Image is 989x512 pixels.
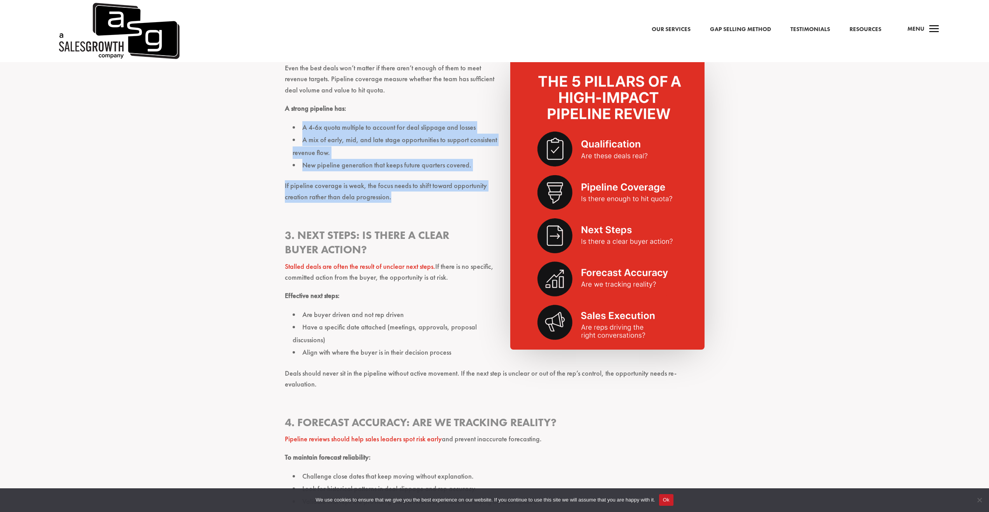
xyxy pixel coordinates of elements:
[293,159,705,171] li: New pipeline generation that keeps future quarters covered.
[293,308,705,321] li: Are buyer driven and not rep driven
[285,415,705,434] h3: 4. Forecast Accuracy: Are we tracking reality?
[293,470,705,482] li: Challenge close dates that keep moving without explanation.
[285,104,346,113] strong: A strong pipeline has:
[293,482,705,495] li: Look for historical patterns in deal slippage and rep accuracy.
[926,22,942,37] span: a
[975,496,983,504] span: No
[285,180,705,210] p: If pipeline coverage is weak, the focus needs to shift toward opportunity creation rather than de...
[316,496,655,504] span: We use cookies to ensure that we give you the best experience on our website. If you continue to ...
[285,434,442,443] a: Pipeline reviews should help sales leaders spot risk early
[293,321,705,346] li: Have a specific date attached (meetings, approvals, proposal discussions)
[285,261,705,291] p: If there is no specific, committed action from the buyer, the opportunity is at risk.
[285,262,435,271] a: Stalled deals are often the result of unclear next steps.
[293,121,705,134] li: A 4-6x quota multiple to account for deal slippage and losses
[907,25,924,33] span: Menu
[293,134,705,159] li: A mix of early, mid, and late stage opportunities to support consistent revenue flow.
[285,228,705,261] h3: 3. Next Steps: Is there a clear buyer action?
[652,24,691,35] a: Our Services
[293,346,705,359] li: Align with where the buyer is in their decision process
[849,24,881,35] a: Resources
[285,291,340,300] strong: Effective next steps:
[659,494,673,506] button: Ok
[510,59,705,350] img: Infographic titled 'The 5 Pillars of a High-Impact Pipeline Review' featuring five key pillars: Q...
[710,24,771,35] a: Gap Selling Method
[790,24,830,35] a: Testimonials
[285,453,371,461] strong: To maintain forecast reliability:
[285,368,705,397] p: Deals should never sit in the pipeline without active movement. If the next step is unclear or ou...
[285,434,705,452] p: and prevent inaccurate forecasting.
[285,63,705,103] p: Even the best deals won’t matter if there aren’t enough of them to meet revenue targets. Pipeline...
